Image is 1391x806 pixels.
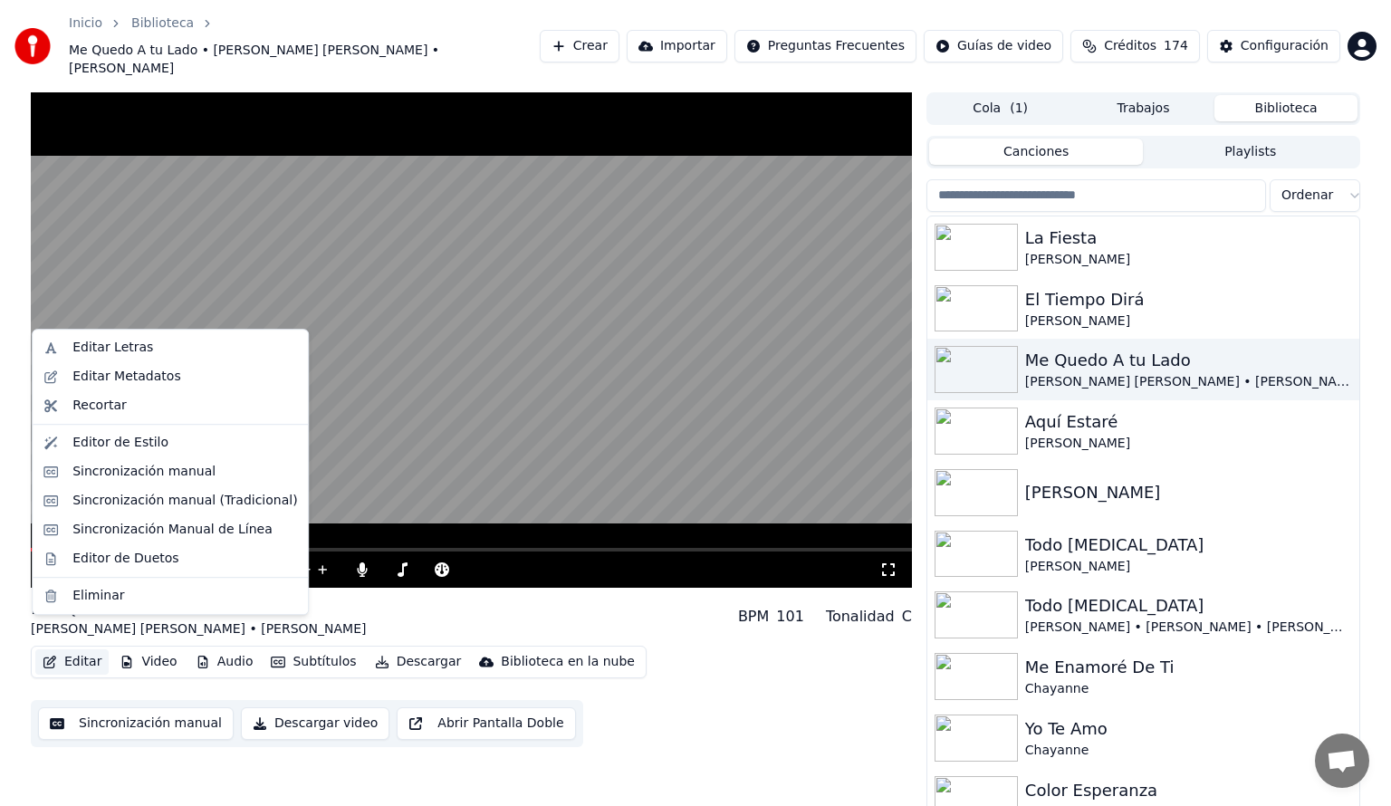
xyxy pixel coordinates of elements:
div: C [902,606,912,628]
div: [PERSON_NAME] [PERSON_NAME] • [PERSON_NAME] [1025,373,1352,391]
div: Aquí Estaré [1025,409,1352,435]
div: Eliminar [72,587,124,605]
div: Sincronización manual [72,463,216,481]
span: Ordenar [1281,187,1333,205]
div: [PERSON_NAME] [1025,251,1352,269]
div: 101 [776,606,804,628]
div: Todo [MEDICAL_DATA] [1025,533,1352,558]
div: El Tiempo Dirá [1025,287,1352,312]
button: Créditos174 [1070,30,1200,62]
a: Biblioteca [131,14,194,33]
button: Configuración [1207,30,1340,62]
div: Sincronización Manual de Línea [72,521,273,539]
button: Audio [188,649,261,675]
div: Me Enamoré De Ti [1025,655,1352,680]
div: Me Quedo A tu Lado [1025,348,1352,373]
button: Trabajos [1072,95,1215,121]
div: [PERSON_NAME] [1025,312,1352,331]
div: [PERSON_NAME] [1025,480,1352,505]
button: Cola [929,95,1072,121]
button: Video [112,649,184,675]
div: Recortar [72,397,127,415]
span: Me Quedo A tu Lado • [PERSON_NAME] [PERSON_NAME] • [PERSON_NAME] [69,42,540,78]
button: Preguntas Frecuentes [734,30,916,62]
div: Configuración [1241,37,1329,55]
button: Editar [35,649,109,675]
button: Descargar video [241,707,389,740]
button: Importar [627,30,727,62]
button: Abrir Pantalla Doble [397,707,575,740]
div: Editor de Estilo [72,434,168,452]
nav: breadcrumb [69,14,540,78]
div: La Fiesta [1025,225,1352,251]
div: Sincronización manual (Tradicional) [72,492,297,510]
div: Biblioteca en la nube [501,653,635,671]
span: 174 [1164,37,1188,55]
button: Sincronización manual [38,707,234,740]
span: ( 1 ) [1010,100,1028,118]
button: Subtítulos [264,649,363,675]
div: Color Esperanza [1025,778,1352,803]
div: Chayanne [1025,742,1352,760]
div: [PERSON_NAME] [PERSON_NAME] • [PERSON_NAME] [31,620,367,638]
div: Editar Metadatos [72,368,180,386]
button: Crear [540,30,619,62]
button: Guías de video [924,30,1063,62]
div: [PERSON_NAME] [1025,435,1352,453]
span: Créditos [1104,37,1156,55]
div: Editar Letras [72,339,153,357]
div: Chayanne [1025,680,1352,698]
div: [PERSON_NAME] [1025,558,1352,576]
a: Inicio [69,14,102,33]
div: [PERSON_NAME] • [PERSON_NAME] • [PERSON_NAME] [1025,619,1352,637]
div: BPM [738,606,769,628]
div: Me Quedo A tu Lado [31,595,367,620]
button: Biblioteca [1214,95,1357,121]
button: Canciones [929,139,1144,165]
a: Chat abierto [1315,734,1369,788]
img: youka [14,28,51,64]
button: Descargar [368,649,469,675]
button: Playlists [1143,139,1357,165]
div: Yo Te Amo [1025,716,1352,742]
div: Todo [MEDICAL_DATA] [1025,593,1352,619]
div: Tonalidad [826,606,895,628]
div: Editor de Duetos [72,550,178,568]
